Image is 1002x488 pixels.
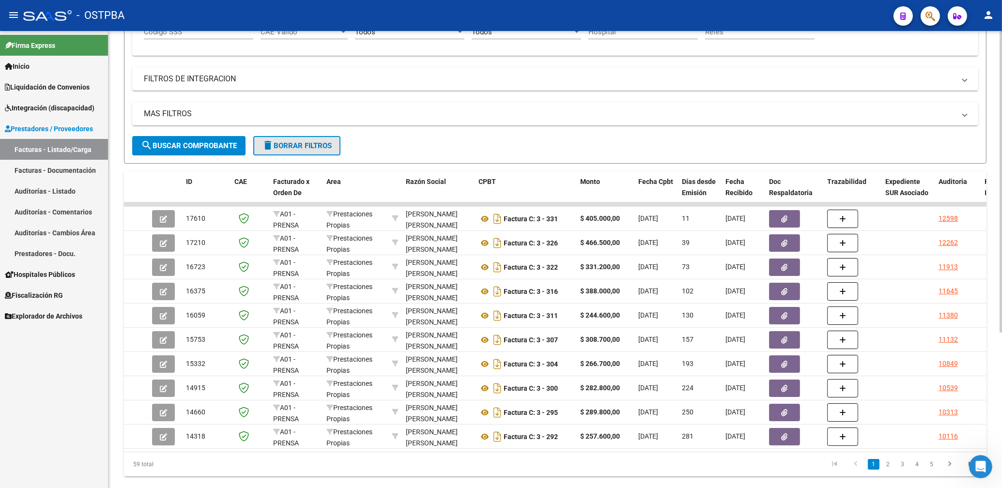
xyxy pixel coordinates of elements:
span: [DATE] [638,311,658,319]
mat-icon: search [141,139,153,151]
strong: $ 244.600,00 [580,311,620,319]
datatable-header-cell: Auditoria [935,171,981,214]
mat-icon: menu [8,9,19,21]
mat-expansion-panel-header: FILTROS DE INTEGRACION [132,67,978,91]
a: 4 [911,459,923,470]
span: [DATE] [725,335,745,343]
mat-panel-title: FILTROS DE INTEGRACION [144,74,955,84]
div: 11132 [939,334,958,345]
span: CPBT [478,178,496,185]
span: 250 [682,408,694,416]
div: 10539 [939,382,958,394]
datatable-header-cell: Doc Respaldatoria [765,171,823,214]
div: 10313 [939,407,958,418]
span: Prestaciones Propias [326,283,372,302]
span: Fecha Cpbt [638,178,673,185]
span: 11 [682,214,690,222]
span: A01 - PRENSA [273,283,299,302]
span: Doc Respaldatoria [769,178,813,197]
strong: Factura C: 3 - 331 [504,215,558,223]
li: page 3 [895,456,910,473]
span: Prestaciones Propias [326,259,372,277]
i: Descargar documento [491,429,504,444]
div: 20127277851 [406,378,471,398]
div: [PERSON_NAME] [PERSON_NAME] [406,427,471,449]
span: - OSTPBA [77,5,124,26]
a: go to last page [962,459,980,470]
datatable-header-cell: ID [182,171,231,214]
span: Prestadores / Proveedores [5,123,93,134]
span: 130 [682,311,694,319]
span: [DATE] [725,214,745,222]
span: A01 - PRENSA [273,234,299,253]
span: 14318 [186,432,205,440]
span: Buscar Comprobante [141,141,237,150]
span: Prestaciones Propias [326,307,372,326]
span: Expediente SUR Asociado [885,178,928,197]
span: Prestaciones Propias [326,331,372,350]
a: go to first page [825,459,844,470]
div: 20127277851 [406,233,471,253]
strong: Factura C: 3 - 326 [504,239,558,247]
a: go to previous page [847,459,865,470]
div: 12598 [939,213,958,224]
div: [PERSON_NAME] [PERSON_NAME] [406,354,471,376]
span: 193 [682,360,694,367]
strong: $ 405.000,00 [580,214,620,222]
span: Hospitales Públicos [5,269,75,280]
span: CAE [234,178,247,185]
span: ID [186,178,192,185]
span: Fiscalización RG [5,290,63,301]
div: [PERSON_NAME] [PERSON_NAME] [406,378,471,400]
div: 20127277851 [406,402,471,423]
i: Descargar documento [491,211,504,227]
span: Prestaciones Propias [326,210,372,229]
a: 1 [868,459,879,470]
span: Integración (discapacidad) [5,103,94,113]
span: [DATE] [638,239,658,246]
span: 102 [682,287,694,295]
div: 59 total [124,452,295,476]
a: 5 [926,459,938,470]
a: 3 [897,459,909,470]
div: 11913 [939,261,958,273]
strong: $ 331.200,00 [580,263,620,271]
span: Explorador de Archivos [5,311,82,321]
strong: Factura C: 3 - 311 [504,312,558,320]
strong: Factura C: 3 - 292 [504,433,558,441]
span: [DATE] [638,214,658,222]
span: A01 - PRENSA [273,428,299,447]
span: [DATE] [638,432,658,440]
span: 16375 [186,287,205,295]
span: Inicio [5,61,30,72]
datatable-header-cell: Razón Social [402,171,475,214]
span: 15753 [186,335,205,343]
div: 20127277851 [406,330,471,350]
span: 14660 [186,408,205,416]
mat-icon: delete [262,139,274,151]
i: Descargar documento [491,356,504,372]
i: Descargar documento [491,235,504,251]
datatable-header-cell: Area [323,171,388,214]
div: 11380 [939,310,958,321]
span: Razón Social [406,178,446,185]
span: A01 - PRENSA [273,307,299,326]
div: 12262 [939,237,958,248]
span: Prestaciones Propias [326,404,372,423]
span: [DATE] [725,263,745,271]
span: Prestaciones Propias [326,234,372,253]
span: Todos [472,28,492,36]
span: Prestaciones Propias [326,355,372,374]
div: 20127277851 [406,427,471,447]
strong: $ 388.000,00 [580,287,620,295]
div: [PERSON_NAME] [PERSON_NAME] [406,257,471,279]
span: CAE Válido [261,28,339,36]
a: go to next page [940,459,959,470]
datatable-header-cell: CAE [231,171,269,214]
div: [PERSON_NAME] [PERSON_NAME] [406,330,471,352]
li: page 5 [925,456,939,473]
datatable-header-cell: CPBT [475,171,576,214]
strong: $ 466.500,00 [580,239,620,246]
i: Descargar documento [491,405,504,420]
datatable-header-cell: Monto [576,171,634,214]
